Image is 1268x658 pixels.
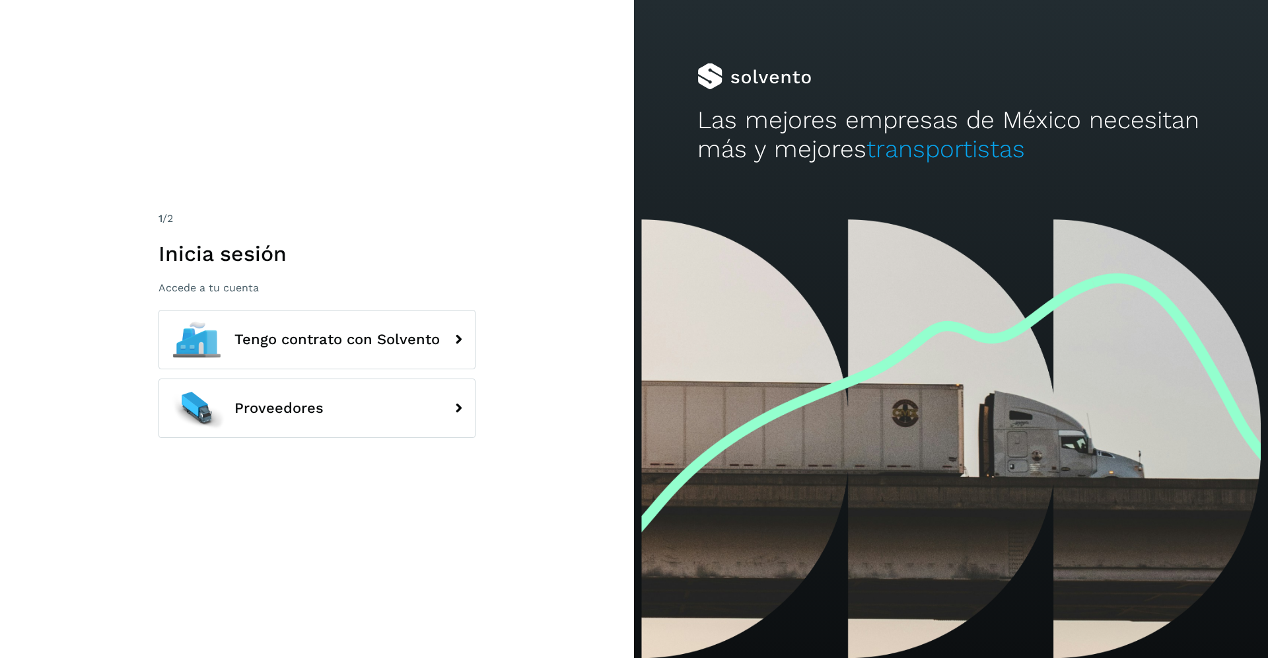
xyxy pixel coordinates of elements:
p: Accede a tu cuenta [158,281,475,294]
h2: Las mejores empresas de México necesitan más y mejores [697,106,1205,164]
span: transportistas [866,135,1025,163]
h1: Inicia sesión [158,241,475,266]
div: /2 [158,211,475,227]
button: Proveedores [158,379,475,438]
span: Tengo contrato con Solvento [234,332,440,347]
button: Tengo contrato con Solvento [158,310,475,369]
span: Proveedores [234,400,324,416]
span: 1 [158,212,162,225]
